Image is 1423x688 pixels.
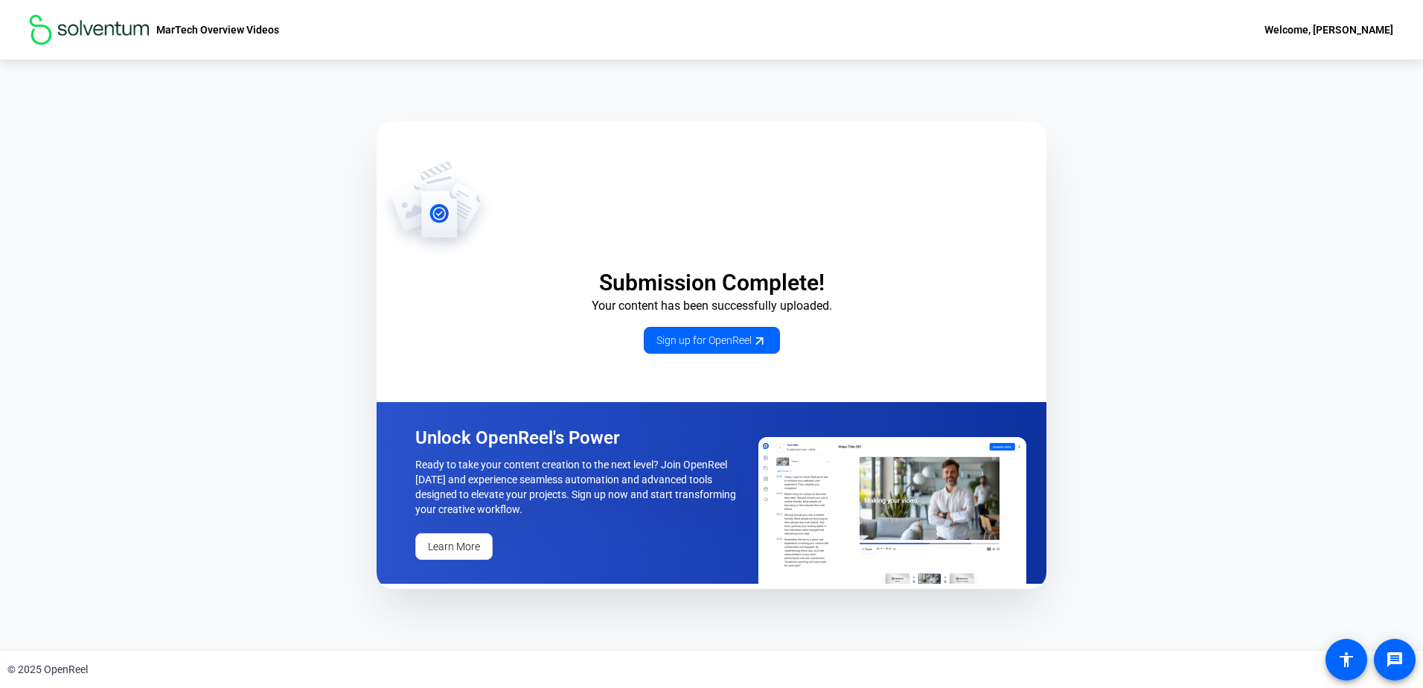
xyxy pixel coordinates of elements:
[656,333,767,348] span: Sign up for OpenReel
[1386,651,1404,669] mat-icon: message
[377,269,1046,297] p: Submission Complete!
[1264,21,1393,39] div: Welcome, [PERSON_NAME]
[30,15,149,45] img: OpenReel logo
[7,662,88,678] div: © 2025 OpenReel
[377,297,1046,315] p: Your content has been successfully uploaded.
[415,533,493,560] a: Learn More
[644,327,780,354] a: Sign up for OpenReel
[156,21,279,39] p: MarTech Overview Videos
[1337,651,1355,669] mat-icon: accessibility
[377,160,495,257] img: OpenReel
[415,457,741,517] p: Ready to take your content creation to the next level? Join OpenReel [DATE] and experience seamle...
[428,539,480,555] span: Learn More
[415,426,741,450] p: Unlock OpenReel's Power
[758,437,1026,584] img: OpenReel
